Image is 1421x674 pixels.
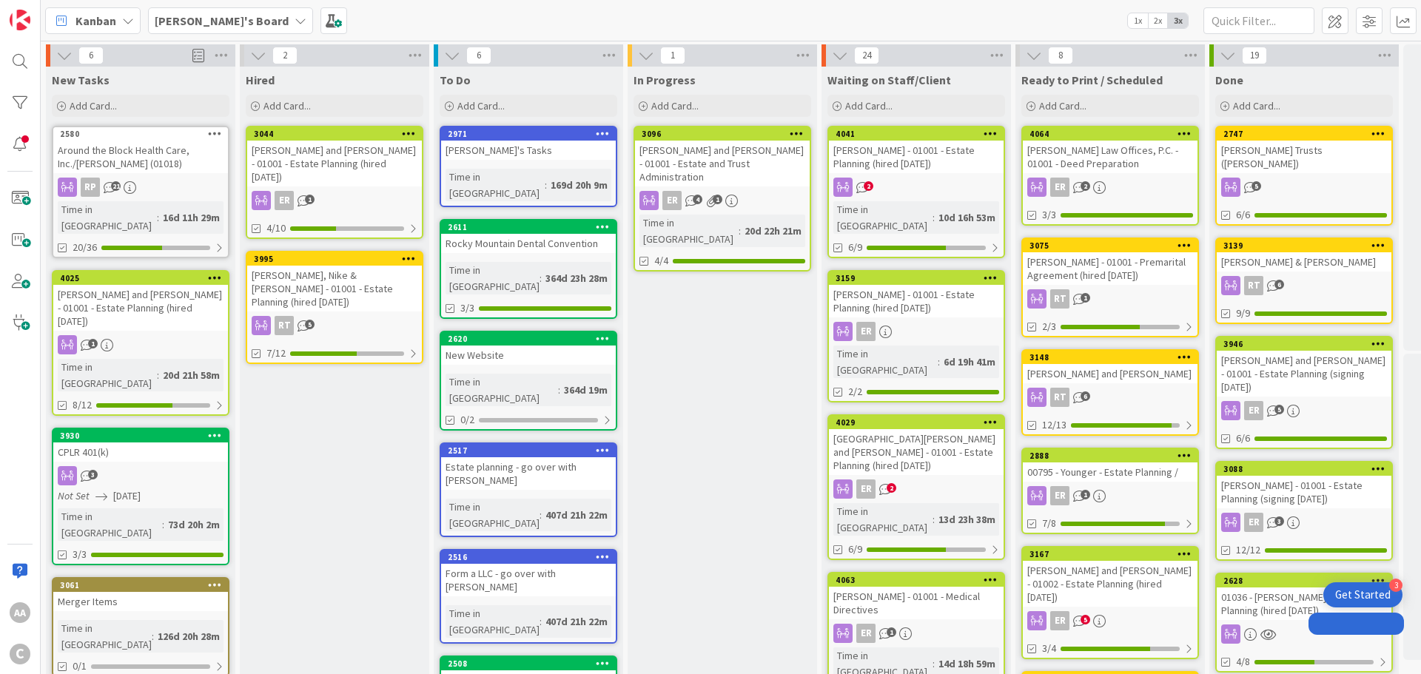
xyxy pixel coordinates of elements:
a: 4029[GEOGRAPHIC_DATA][PERSON_NAME] and [PERSON_NAME] - 01001 - Estate Planning (hired [DATE])ERTi... [827,414,1005,560]
span: : [545,177,547,193]
div: 3061Merger Items [53,579,228,611]
span: Add Card... [70,99,117,112]
span: 24 [854,47,879,64]
div: 2580 [60,129,228,139]
div: 4025 [53,272,228,285]
div: 3995 [247,252,422,266]
span: Add Card... [1039,99,1086,112]
a: 3159[PERSON_NAME] - 01001 - Estate Planning (hired [DATE])ERTime in [GEOGRAPHIC_DATA]:6d 19h 41m2/2 [827,270,1005,402]
div: 4025 [60,273,228,283]
span: 2 [864,181,873,191]
div: RT [247,316,422,335]
div: 3995 [254,254,422,264]
div: 4029 [836,417,1004,428]
div: [PERSON_NAME] & [PERSON_NAME] [1217,252,1391,272]
span: : [933,656,935,672]
div: RT [275,316,294,335]
div: 4063 [829,573,1004,587]
div: ER [829,322,1004,341]
div: Time in [GEOGRAPHIC_DATA] [446,605,540,638]
div: 2888 [1029,451,1197,461]
div: CPLR 401(k) [53,442,228,462]
span: 4 [693,195,702,204]
div: 2971 [441,127,616,141]
div: Time in [GEOGRAPHIC_DATA] [58,201,157,234]
span: 4/4 [654,253,668,269]
span: 1 [1081,490,1090,499]
div: ER [829,479,1004,499]
span: 0/1 [73,658,87,674]
div: 3088 [1223,464,1391,474]
div: ER [856,322,876,341]
span: : [162,516,164,533]
div: ER [1217,513,1391,532]
div: 3044[PERSON_NAME] and [PERSON_NAME] - 01001 - Estate Planning (hired [DATE]) [247,127,422,186]
div: ER [1023,486,1197,505]
span: 9/9 [1236,306,1250,321]
span: 2/2 [848,384,862,400]
span: 3/3 [73,547,87,562]
a: 2580Around the Block Health Care, Inc./[PERSON_NAME] (01018)RPTime in [GEOGRAPHIC_DATA]:16d 11h 2... [52,126,229,258]
span: 2 [1081,181,1090,191]
div: 2611 [441,220,616,234]
span: 20/36 [73,240,97,255]
div: [PERSON_NAME]'s Tasks [441,141,616,160]
a: 2517Estate planning - go over with [PERSON_NAME]Time in [GEOGRAPHIC_DATA]:407d 21h 22m [440,442,617,537]
div: 4041 [836,129,1004,139]
div: 364d 23h 28m [542,270,611,286]
div: 3946[PERSON_NAME] and [PERSON_NAME] - 01001 - Estate Planning (signing [DATE]) [1217,337,1391,397]
div: 3946 [1223,339,1391,349]
div: ER [635,191,810,210]
div: ER [1023,611,1197,630]
div: 3061 [60,580,228,590]
div: 2620 [448,334,616,344]
a: 262801036 - [PERSON_NAME] - Estate Planning (hired [DATE])4/8 [1215,573,1393,673]
span: 1 [305,195,315,204]
div: 3139 [1223,240,1391,251]
div: 2620 [441,332,616,346]
span: : [933,511,935,528]
div: ER [1050,178,1069,197]
span: 12/12 [1236,542,1260,558]
div: C [10,644,30,664]
span: 19 [1242,47,1267,64]
a: 3044[PERSON_NAME] and [PERSON_NAME] - 01001 - Estate Planning (hired [DATE])ER4/10 [246,126,423,239]
div: [PERSON_NAME] - 01001 - Estate Planning (signing [DATE]) [1217,476,1391,508]
div: ER [856,479,876,499]
div: 3096[PERSON_NAME] and [PERSON_NAME] - 01001 - Estate and Trust Administration [635,127,810,186]
div: 3075 [1029,240,1197,251]
span: Add Card... [457,99,505,112]
div: RT [1050,289,1069,309]
span: Add Card... [263,99,311,112]
div: 2620New Website [441,332,616,365]
div: RT [1244,276,1263,295]
div: 4025[PERSON_NAME] and [PERSON_NAME] - 01001 - Estate Planning (hired [DATE]) [53,272,228,331]
span: 6/6 [1236,207,1250,223]
div: 2747 [1223,129,1391,139]
div: 3167 [1023,547,1197,561]
span: 5 [1274,405,1284,414]
div: [PERSON_NAME], Nike & [PERSON_NAME] - 01001 - Estate Planning (hired [DATE]) [247,266,422,311]
div: 14d 18h 59m [935,656,999,672]
span: 3/3 [1042,207,1056,223]
div: AA [10,602,30,623]
div: 3148[PERSON_NAME] and [PERSON_NAME] [1023,351,1197,383]
div: 4064 [1023,127,1197,141]
a: 3946[PERSON_NAME] and [PERSON_NAME] - 01001 - Estate Planning (signing [DATE])ER6/6 [1215,336,1393,449]
div: 4063[PERSON_NAME] - 01001 - Medical Directives [829,573,1004,619]
div: 3167 [1029,549,1197,559]
span: Hired [246,73,275,87]
div: 16d 11h 29m [159,209,224,226]
i: Not Set [58,489,90,502]
div: 3075 [1023,239,1197,252]
div: 2628 [1217,574,1391,587]
div: 3096 [635,127,810,141]
div: [PERSON_NAME] and [PERSON_NAME] [1023,364,1197,383]
div: ER [1023,178,1197,197]
div: 10d 16h 53m [935,209,999,226]
div: Time in [GEOGRAPHIC_DATA] [446,374,558,406]
a: 3075[PERSON_NAME] - 01001 - Premarital Agreement (hired [DATE])RT2/3 [1021,237,1199,337]
div: Time in [GEOGRAPHIC_DATA] [446,169,545,201]
div: Time in [GEOGRAPHIC_DATA] [58,620,152,653]
div: New Website [441,346,616,365]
